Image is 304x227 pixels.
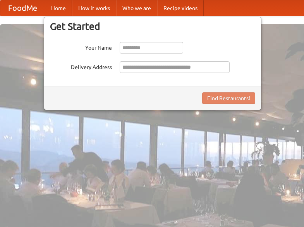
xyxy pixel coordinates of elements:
[157,0,204,16] a: Recipe videos
[116,0,157,16] a: Who we are
[202,92,255,104] button: Find Restaurants!
[72,0,116,16] a: How it works
[50,61,112,71] label: Delivery Address
[0,0,45,16] a: FoodMe
[45,0,72,16] a: Home
[50,21,255,32] h3: Get Started
[50,42,112,52] label: Your Name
